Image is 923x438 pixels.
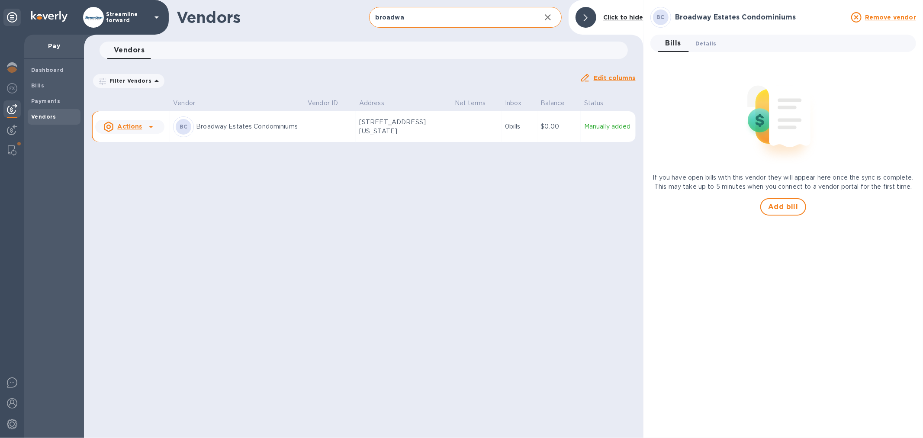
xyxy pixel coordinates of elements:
p: Vendor ID [308,99,338,108]
p: Pay [31,42,77,50]
u: Remove vendor [865,14,916,21]
span: Address [359,99,396,108]
p: If you have open bills with this vendor they will appear here once the sync is complete. This may... [650,173,916,191]
span: Balance [541,99,576,108]
b: Bills [31,82,44,89]
span: Inbox [505,99,533,108]
p: Streamline forward [106,11,149,23]
span: Bills [666,37,681,49]
span: Details [696,39,717,48]
p: Net terms [455,99,486,108]
p: Balance [541,99,565,108]
span: Net terms [455,99,497,108]
p: Manually added [584,122,632,131]
b: BC [180,123,188,130]
u: Actions [117,123,142,130]
b: Vendors [31,113,56,120]
p: Inbox [505,99,522,108]
p: 0 bills [505,122,534,131]
p: Status [584,99,604,108]
span: Vendor ID [308,99,349,108]
p: Address [359,99,384,108]
img: Foreign exchange [7,83,17,93]
span: Vendor [173,99,206,108]
b: BC [656,14,665,20]
h3: Broadway Estates Condominiums [675,13,846,22]
button: Add bill [760,198,806,216]
h1: Vendors [177,8,369,26]
p: Vendor [173,99,195,108]
b: Click to hide [603,14,643,21]
p: Broadway Estates Condominiums [196,122,301,131]
b: Payments [31,98,60,104]
u: Edit columns [594,74,636,81]
p: [STREET_ADDRESS][US_STATE] [359,118,446,136]
p: Filter Vendors [106,77,151,84]
b: Dashboard [31,67,64,73]
p: $0.00 [541,122,577,131]
div: Unpin categories [3,9,21,26]
span: Vendors [114,44,145,56]
img: Logo [31,11,68,22]
span: Add bill [768,202,798,212]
